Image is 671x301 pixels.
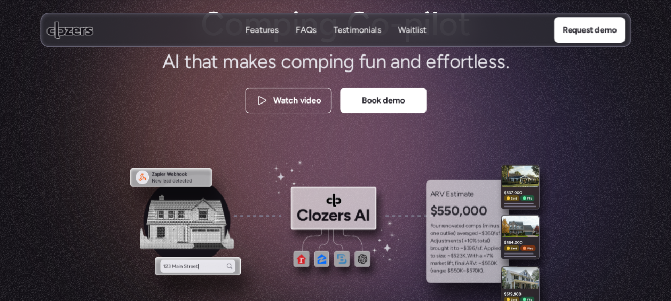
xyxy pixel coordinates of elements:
span: + [464,237,467,244]
span: A [162,49,175,75]
span: o [432,222,436,229]
span: i [329,49,333,75]
span: j [437,237,438,244]
p: Features [245,36,278,47]
p: Testimonials [333,36,381,47]
span: 5 [469,267,472,274]
span: g [469,229,472,237]
span: r [465,229,467,237]
span: p [318,49,328,75]
p: Book demo [361,93,404,107]
span: i [439,252,440,259]
span: b [430,244,433,252]
span: h [476,252,479,259]
span: k [248,49,257,75]
span: i [449,229,450,237]
a: FeaturesFeatures [245,24,278,36]
a: Book demo [340,88,427,113]
span: : [476,259,477,267]
span: n [400,49,410,75]
span: e [450,229,453,237]
span: h [444,244,447,252]
span: t [477,237,479,244]
span: l [463,259,464,267]
span: i [450,244,451,252]
span: ) [488,237,490,244]
span: a [454,222,457,229]
span: e [436,229,439,237]
span: t [473,252,476,259]
span: a [457,229,460,237]
span: n [376,49,386,75]
span: r [433,244,435,252]
span: A [430,237,434,244]
span: k [439,259,441,267]
span: u [365,49,375,75]
span: r [453,229,454,237]
span: n [458,259,461,267]
p: FAQs [295,24,316,36]
span: s [267,49,276,75]
span: t [184,49,191,75]
span: 0 [469,237,472,244]
span: o [479,237,483,244]
span: o [291,49,302,75]
span: t [430,252,432,259]
a: Request demo [554,17,625,43]
span: l [487,237,488,244]
span: K [460,267,463,274]
span: $ [466,267,469,274]
p: Watch video [273,93,320,107]
span: ~ [460,244,463,252]
span: a [461,259,464,267]
span: 6 [487,229,491,237]
p: FAQs [295,36,316,47]
span: u [436,222,439,229]
span: e [425,49,436,75]
span: t [483,237,485,244]
span: r [439,222,440,229]
span: 3 [467,244,469,252]
span: ) [454,229,456,237]
span: ~ [447,252,451,259]
span: a [239,49,248,75]
span: m [223,49,239,75]
span: e [257,49,267,75]
span: m [430,259,435,267]
span: t [444,237,446,244]
span: l [448,229,449,237]
span: t [444,259,446,267]
h2: $550,000 [430,202,504,220]
p: Waitlist [398,36,426,47]
span: $ [447,267,451,274]
span: o [430,229,433,237]
span: 0 [491,259,494,267]
span: / [475,244,477,252]
p: Testimonials [333,24,381,36]
span: i [448,259,449,267]
span: r [441,222,443,229]
span: R [469,259,472,267]
span: s [459,237,461,244]
span: l [447,259,448,267]
span: a [433,267,436,274]
span: i [457,259,458,267]
span: o [456,244,459,252]
span: t [456,237,459,244]
span: 7 [486,252,489,259]
span: $ [451,252,454,259]
span: a [485,237,487,244]
span: r [432,267,433,274]
span: s [441,237,444,244]
span: i [489,222,490,229]
span: d [475,229,478,237]
p: Request demo [562,23,616,37]
span: p [491,244,494,252]
span: % [489,252,493,259]
a: TestimonialsTestimonials [333,24,381,36]
span: r [437,259,439,267]
span: v [452,222,454,229]
span: s [436,252,439,259]
span: f [480,244,482,252]
a: WaitlistWaitlist [398,24,426,36]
